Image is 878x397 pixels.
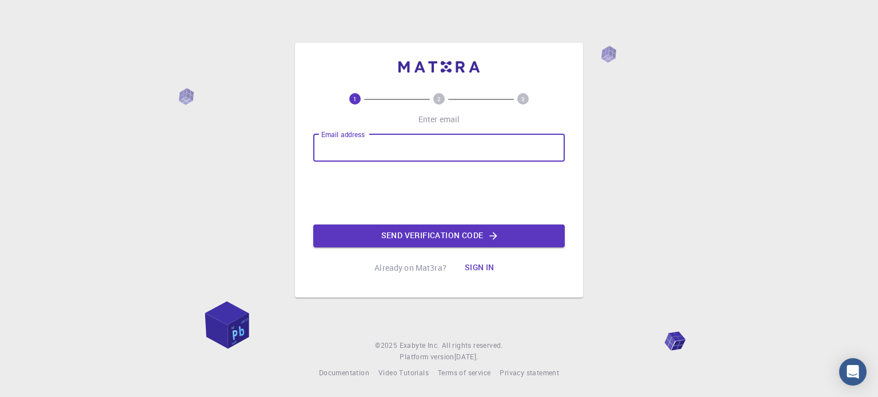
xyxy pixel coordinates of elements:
iframe: reCAPTCHA [352,171,526,215]
span: © 2025 [375,340,399,351]
a: Documentation [319,367,369,379]
p: Already on Mat3ra? [374,262,446,274]
label: Email address [321,130,365,139]
span: Documentation [319,368,369,377]
span: All rights reserved. [442,340,503,351]
span: Platform version [400,351,454,363]
a: Video Tutorials [378,367,429,379]
span: Terms of service [438,368,490,377]
button: Send verification code [313,224,565,247]
a: Privacy statement [500,367,559,379]
div: Open Intercom Messenger [839,358,867,386]
text: 1 [353,95,357,103]
a: [DATE]. [454,351,478,363]
a: Terms of service [438,367,490,379]
text: 3 [521,95,525,103]
button: Sign in [456,256,504,279]
text: 2 [437,95,441,103]
a: Exabyte Inc. [400,340,440,351]
span: Exabyte Inc. [400,340,440,350]
span: Privacy statement [500,368,559,377]
p: Enter email [418,114,460,125]
span: Video Tutorials [378,368,429,377]
span: [DATE] . [454,352,478,361]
